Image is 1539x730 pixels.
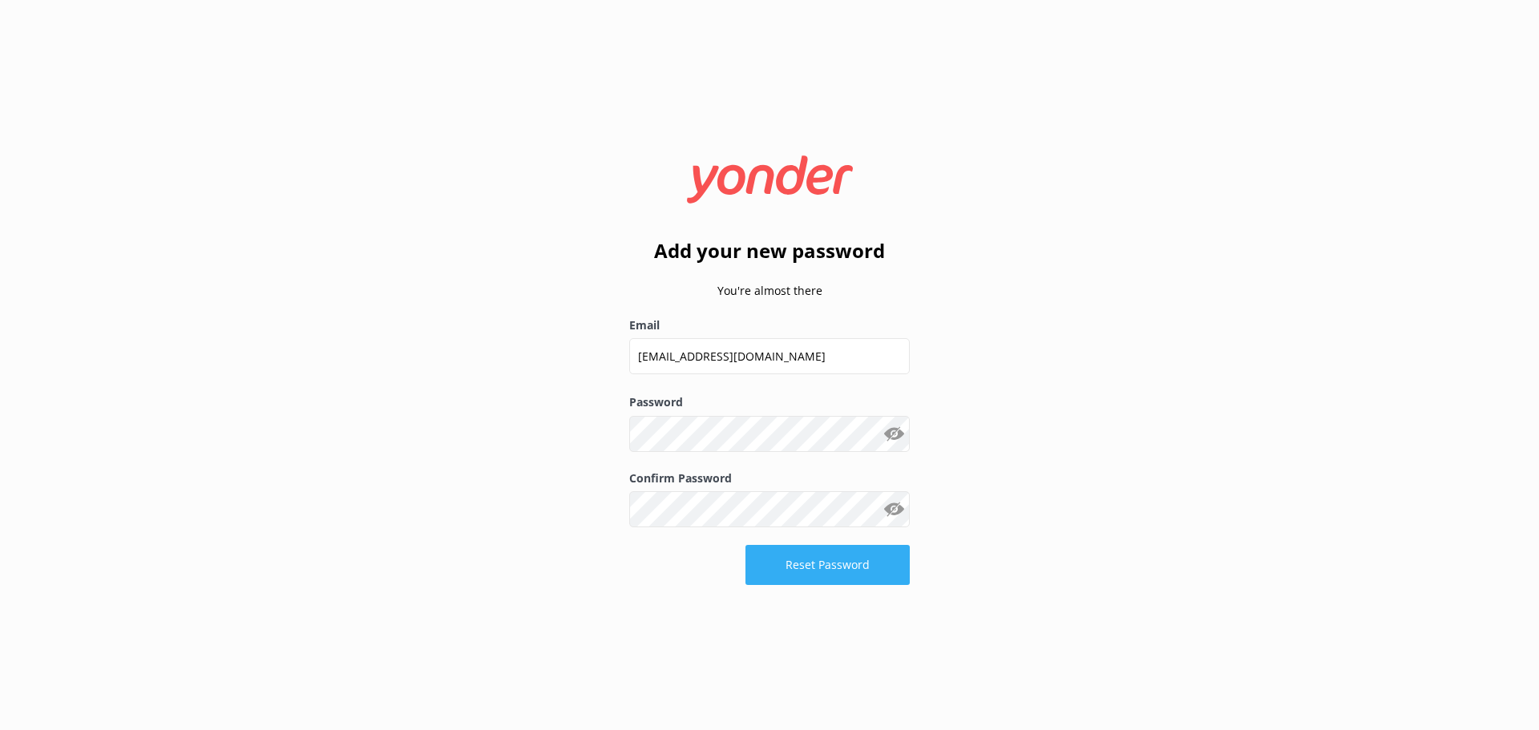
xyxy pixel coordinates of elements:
label: Email [629,317,910,334]
input: user@emailaddress.com [629,338,910,374]
h2: Add your new password [629,236,910,266]
label: Password [629,393,910,411]
label: Confirm Password [629,470,910,487]
button: Show password [878,494,910,526]
button: Show password [878,417,910,450]
button: Reset Password [745,545,910,585]
p: You're almost there [629,282,910,300]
